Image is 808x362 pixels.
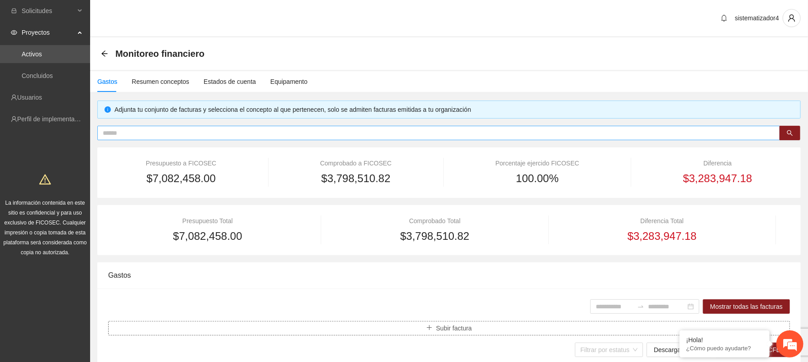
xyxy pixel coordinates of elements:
[654,345,705,355] span: Descargar reporte
[108,216,307,226] div: Presupuesto Total
[39,174,51,185] span: warning
[108,321,790,335] button: plusSubir factura
[458,158,617,168] div: Porcentaje ejercido FICOSEC
[52,120,124,211] span: Estamos en línea.
[148,5,169,26] div: Minimizar ventana de chat en vivo
[780,126,800,140] button: search
[114,105,794,115] div: Adjunta tu conjunto de facturas y selecciona el concepto al que pertenecen, solo se admiten factu...
[321,170,390,187] span: $3,798,510.82
[105,106,111,113] span: info-circle
[686,345,763,352] p: ¿Cómo puedo ayudarte?
[22,2,75,20] span: Solicitudes
[426,325,433,332] span: plus
[787,130,793,137] span: search
[17,115,87,123] a: Perfil de implementadora
[637,303,644,310] span: swap-right
[783,14,800,22] span: user
[146,170,215,187] span: $7,082,458.00
[4,200,87,256] span: La información contenida en este sitio es confidencial y para uso exclusivo de FICOSEC. Cualquier...
[735,14,779,22] span: sistematizador4
[108,262,790,288] div: Gastos
[335,216,534,226] div: Comprobado Total
[132,77,189,87] div: Resumen conceptos
[204,77,256,87] div: Estados de cuenta
[22,72,53,79] a: Concluidos
[717,11,731,25] button: bell
[647,343,712,357] button: Descargar reporte
[22,23,75,41] span: Proyectos
[645,158,790,168] div: Diferencia
[717,14,731,22] span: bell
[270,77,308,87] div: Equipamento
[47,46,151,58] div: Chatee con nosotros ahora
[628,228,697,245] span: $3,283,947.18
[97,77,117,87] div: Gastos
[101,50,108,58] div: Back
[686,336,763,344] div: ¡Hola!
[563,216,762,226] div: Diferencia Total
[22,50,42,58] a: Activos
[783,9,801,27] button: user
[115,46,205,61] span: Monitoreo financiero
[436,323,472,333] span: Subir factura
[683,170,752,187] span: $3,283,947.18
[101,50,108,57] span: arrow-left
[283,158,429,168] div: Comprobado a FICOSEC
[703,299,790,314] button: Mostrar todas las facturas
[11,8,17,14] span: inbox
[516,170,559,187] span: 100.00%
[5,246,172,278] textarea: Escriba su mensaje y pulse “Intro”
[108,158,254,168] div: Presupuesto a FICOSEC
[11,29,17,36] span: eye
[173,228,242,245] span: $7,082,458.00
[17,94,42,101] a: Usuarios
[400,228,469,245] span: $3,798,510.82
[637,303,644,310] span: to
[710,302,783,312] span: Mostrar todas las facturas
